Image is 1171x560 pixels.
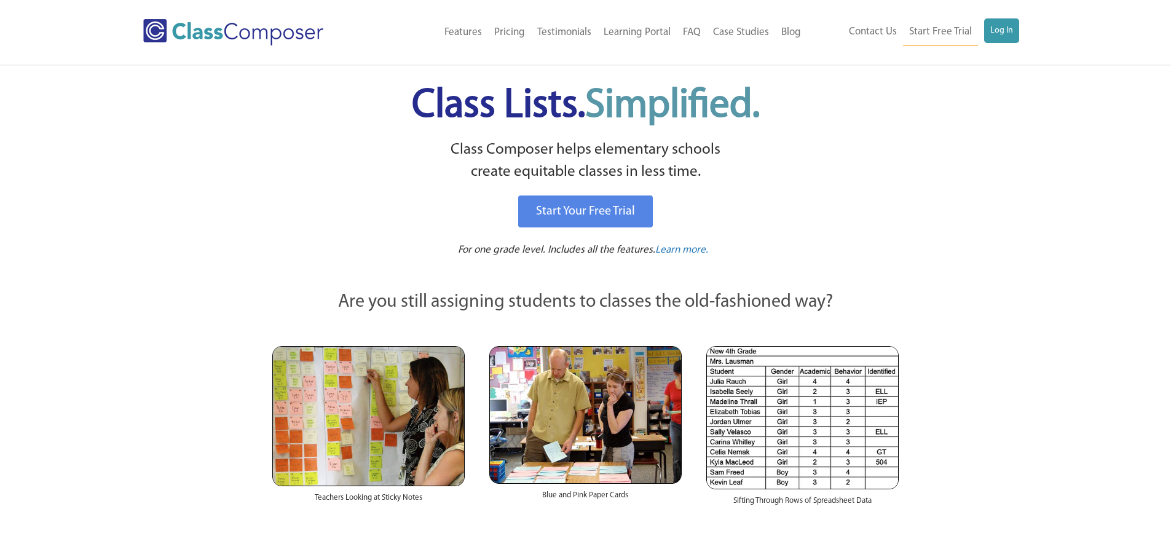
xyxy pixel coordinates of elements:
a: Blog [775,19,807,46]
img: Spreadsheets [706,346,899,489]
a: Pricing [488,19,531,46]
a: Learn more. [655,243,708,258]
span: Simplified. [585,86,760,126]
span: Class Lists. [412,86,760,126]
a: Learning Portal [597,19,677,46]
a: Contact Us [843,18,903,45]
a: Start Free Trial [903,18,978,46]
img: Blue and Pink Paper Cards [489,346,682,483]
div: Blue and Pink Paper Cards [489,484,682,513]
nav: Header Menu [807,18,1019,46]
p: Are you still assigning students to classes the old-fashioned way? [272,289,899,316]
div: Sifting Through Rows of Spreadsheet Data [706,489,899,519]
span: Learn more. [655,245,708,255]
a: Case Studies [707,19,775,46]
nav: Header Menu [374,19,807,46]
a: FAQ [677,19,707,46]
a: Start Your Free Trial [518,195,653,227]
img: Teachers Looking at Sticky Notes [272,346,465,486]
div: Teachers Looking at Sticky Notes [272,486,465,516]
a: Features [438,19,488,46]
span: For one grade level. Includes all the features. [458,245,655,255]
span: Start Your Free Trial [536,205,635,218]
p: Class Composer helps elementary schools create equitable classes in less time. [270,139,901,184]
a: Log In [984,18,1019,43]
img: Class Composer [143,19,323,45]
a: Testimonials [531,19,597,46]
